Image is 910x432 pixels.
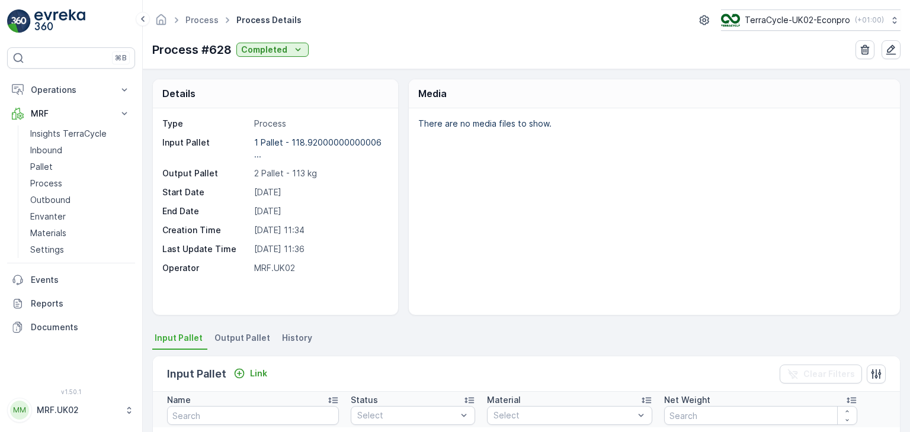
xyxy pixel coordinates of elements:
span: v 1.50.1 [7,388,135,395]
p: Inbound [30,144,62,156]
p: Outbound [30,194,71,206]
a: Settings [25,241,135,258]
p: There are no media files to show. [418,118,887,130]
p: Envanter [30,211,66,223]
p: Events [31,274,130,286]
p: End Date [162,205,249,217]
a: Envanter [25,208,135,225]
input: Search [664,406,857,425]
a: Events [7,268,135,292]
img: logo [7,9,31,33]
p: Documents [31,321,130,333]
p: Operations [31,84,111,96]
p: Link [250,367,267,379]
p: Process [30,178,62,189]
p: Name [167,394,191,406]
p: Clear Filters [803,368,855,380]
a: Process [185,15,219,25]
p: Status [351,394,378,406]
a: Pallet [25,159,135,175]
p: [DATE] 11:36 [254,243,385,255]
p: Process #628 [152,41,232,59]
p: Net Weight [664,394,710,406]
p: Select [494,410,635,421]
p: Input Pallet [162,137,249,160]
p: Input Pallet [167,366,226,382]
button: MMMRF.UK02 [7,398,135,423]
p: Type [162,118,249,130]
a: Reports [7,292,135,315]
p: ( +01:00 ) [855,15,884,25]
p: Materials [30,227,66,239]
p: Start Date [162,186,249,198]
p: Operator [162,262,249,274]
button: Link [229,366,272,381]
input: Search [167,406,339,425]
p: 2 Pallet - 113 kg [254,167,385,179]
p: Media [418,86,447,101]
img: terracycle_logo_wKaHoWT.png [721,14,740,27]
button: Completed [236,43,309,57]
button: Operations [7,78,135,102]
p: Details [162,86,196,101]
p: MRF.UK02 [254,262,385,274]
a: Materials [25,225,135,241]
span: Input Pallet [155,332,203,344]
span: Output Pallet [214,332,270,344]
a: Homepage [155,18,168,28]
p: Last Update Time [162,243,249,255]
p: 1 Pallet - 118.92000000000006 ... [254,137,384,159]
a: Insights TerraCycle [25,125,135,142]
span: Process Details [234,14,304,26]
p: [DATE] [254,186,385,198]
p: TerraCycle-UK02-Econpro [745,14,850,26]
p: Pallet [30,161,53,173]
p: [DATE] 11:34 [254,224,385,236]
p: [DATE] [254,205,385,217]
p: Settings [30,244,64,256]
div: MM [10,401,29,420]
p: Output Pallet [162,167,249,179]
p: MRF.UK02 [37,404,118,416]
span: History [282,332,312,344]
img: logo_light-DOdMpM7g.png [34,9,85,33]
a: Inbound [25,142,135,159]
p: Creation Time [162,224,249,236]
a: Documents [7,315,135,339]
p: Select [357,410,457,421]
button: MRF [7,102,135,125]
p: Material [487,394,521,406]
button: TerraCycle-UK02-Econpro(+01:00) [721,9,901,31]
button: Clear Filters [780,365,862,383]
p: ⌘B [115,53,127,63]
p: Completed [241,44,287,56]
p: Process [254,118,385,130]
p: Insights TerraCycle [30,128,107,140]
a: Outbound [25,192,135,208]
p: Reports [31,298,130,310]
p: MRF [31,108,111,120]
a: Process [25,175,135,192]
